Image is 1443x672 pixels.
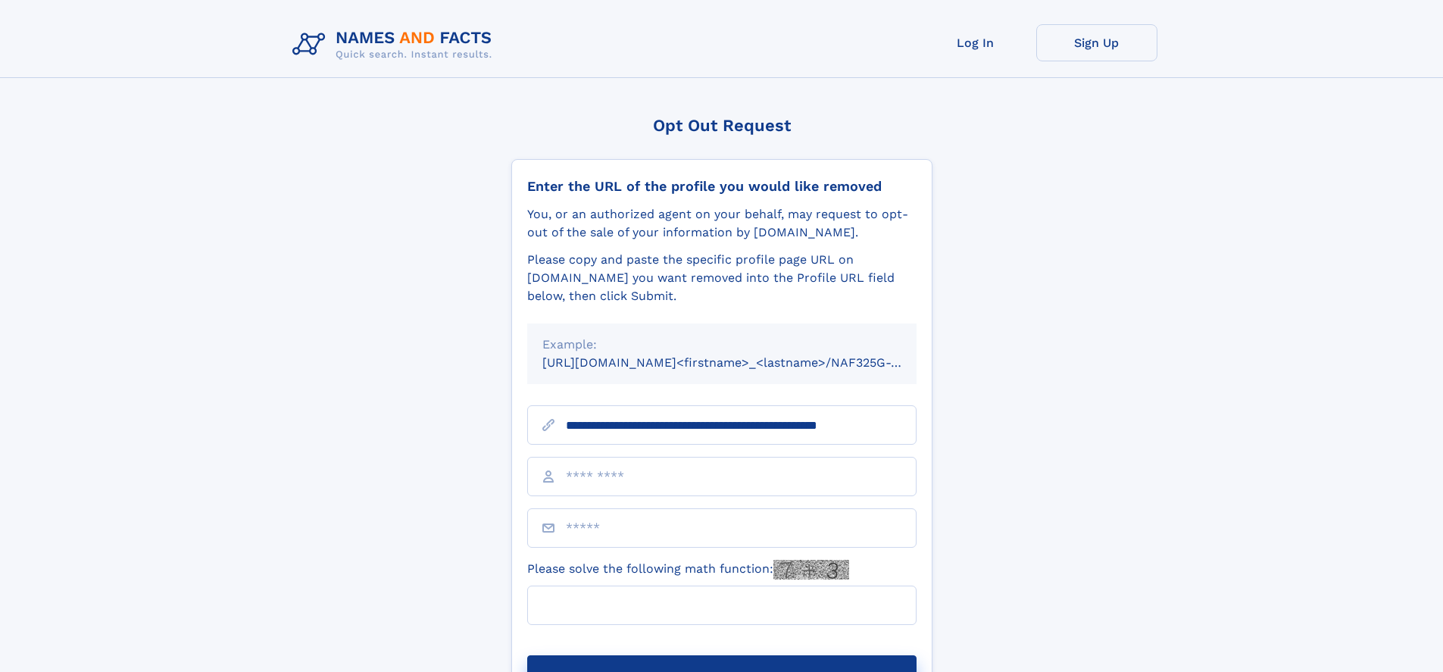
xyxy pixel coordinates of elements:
a: Log In [915,24,1036,61]
div: Opt Out Request [511,116,932,135]
div: You, or an authorized agent on your behalf, may request to opt-out of the sale of your informatio... [527,205,917,242]
div: Example: [542,336,901,354]
div: Please copy and paste the specific profile page URL on [DOMAIN_NAME] you want removed into the Pr... [527,251,917,305]
div: Enter the URL of the profile you would like removed [527,178,917,195]
a: Sign Up [1036,24,1157,61]
small: [URL][DOMAIN_NAME]<firstname>_<lastname>/NAF325G-xxxxxxxx [542,355,945,370]
label: Please solve the following math function: [527,560,849,580]
img: Logo Names and Facts [286,24,504,65]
